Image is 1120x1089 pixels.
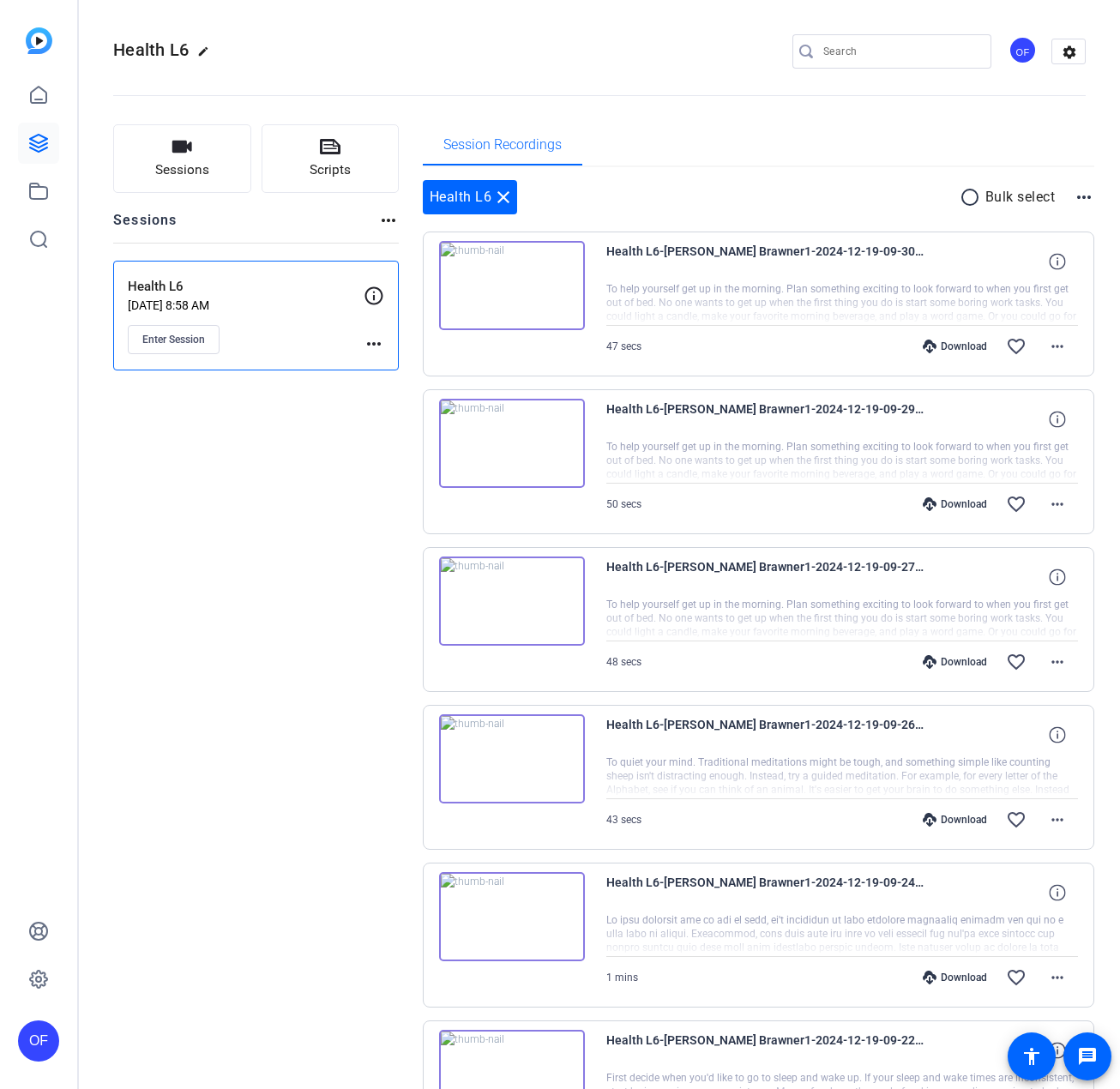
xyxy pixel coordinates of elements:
span: Session Recordings [443,138,562,152]
div: Health L6 [423,180,518,214]
span: Health L6 [113,39,189,60]
mat-icon: message [1077,1046,1098,1067]
mat-icon: settings [1052,39,1087,65]
mat-icon: accessibility [1021,1046,1042,1067]
h2: Sessions [113,210,178,243]
button: Sessions [113,124,251,193]
img: thumb-nail [439,872,585,961]
p: [DATE] 8:58 AM [128,298,364,312]
mat-icon: favorite_border [1006,494,1027,514]
img: blue-gradient.svg [26,27,52,54]
mat-icon: more_horiz [1047,809,1068,830]
span: Sessions [155,160,209,180]
mat-icon: radio_button_unchecked [960,187,985,208]
mat-icon: more_horiz [1047,494,1068,514]
button: Enter Session [128,325,220,354]
span: 47 secs [606,340,641,352]
span: Scripts [310,160,351,180]
div: OF [18,1020,59,1062]
input: Search [823,41,978,62]
div: OF [1009,36,1037,64]
button: Scripts [262,124,400,193]
img: thumb-nail [439,557,585,646]
mat-icon: more_horiz [1047,336,1068,357]
span: 1 mins [606,972,638,984]
img: thumb-nail [439,241,585,330]
span: Health L6-[PERSON_NAME] Brawner1-2024-12-19-09-22-45-419-0 [606,1030,924,1071]
mat-icon: more_horiz [1047,652,1068,672]
div: Download [914,497,996,511]
span: Health L6-[PERSON_NAME] Brawner1-2024-12-19-09-24-46-958-0 [606,872,924,913]
mat-icon: edit [197,45,218,66]
mat-icon: more_horiz [1047,967,1068,988]
span: 48 secs [606,656,641,668]
span: Health L6-[PERSON_NAME] Brawner1-2024-12-19-09-26-50-551-0 [606,714,924,755]
mat-icon: favorite_border [1006,809,1027,830]
mat-icon: more_horiz [1074,187,1094,208]
mat-icon: more_horiz [364,334,384,354]
div: Download [914,971,996,984]
span: 43 secs [606,814,641,826]
img: thumb-nail [439,714,585,803]
mat-icon: more_horiz [378,210,399,231]
span: Health L6-[PERSON_NAME] Brawner1-2024-12-19-09-29-09-145-0 [606,399,924,440]
mat-icon: close [493,187,514,208]
span: Health L6-[PERSON_NAME] Brawner1-2024-12-19-09-30-40-588-0 [606,241,924,282]
div: Download [914,813,996,827]
mat-icon: favorite_border [1006,967,1027,988]
mat-icon: favorite_border [1006,652,1027,672]
span: Health L6-[PERSON_NAME] Brawner1-2024-12-19-09-27-58-715-0 [606,557,924,598]
div: Download [914,655,996,669]
mat-icon: favorite_border [1006,336,1027,357]
p: Bulk select [985,187,1056,208]
span: Enter Session [142,333,205,346]
span: 50 secs [606,498,641,510]
p: Health L6 [128,277,364,297]
div: Download [914,340,996,353]
ngx-avatar: Ori Fruhauf [1009,36,1039,66]
img: thumb-nail [439,399,585,488]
